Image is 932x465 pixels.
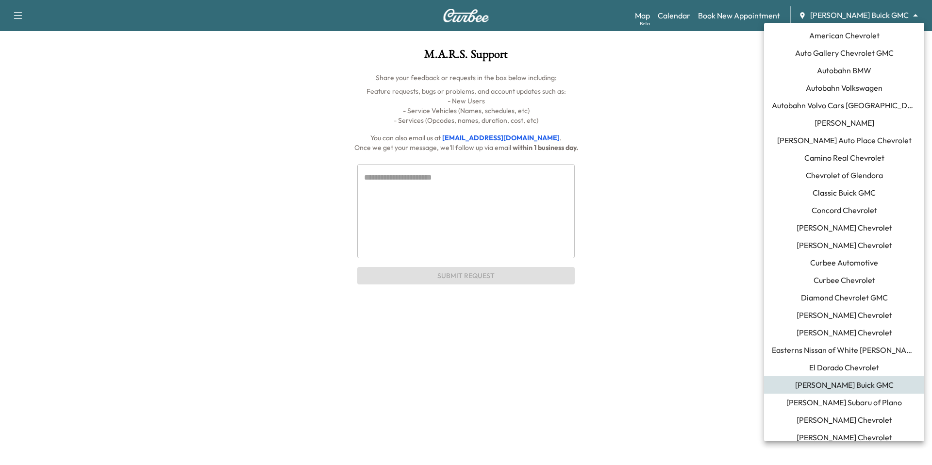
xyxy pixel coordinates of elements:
span: Autobahn Volvo Cars [GEOGRAPHIC_DATA] [772,100,916,111]
span: [PERSON_NAME] Subaru of Plano [786,397,902,408]
span: Classic Buick GMC [813,187,876,199]
span: [PERSON_NAME] Auto Place Chevrolet [777,134,912,146]
span: American Chevrolet [809,30,880,41]
span: [PERSON_NAME] Chevrolet [797,309,892,321]
span: [PERSON_NAME] Buick GMC [795,379,894,391]
span: [PERSON_NAME] Chevrolet [797,327,892,338]
span: Autobahn Volkswagen [806,82,882,94]
span: Easterns Nissan of White [PERSON_NAME] [772,344,916,356]
span: Auto Gallery Chevrolet GMC [795,47,894,59]
span: Curbee Chevrolet [814,274,875,286]
span: Curbee Automotive [810,257,878,268]
span: Autobahn BMW [817,65,871,76]
span: Concord Chevrolet [812,204,877,216]
span: [PERSON_NAME] [815,117,874,129]
span: [PERSON_NAME] Chevrolet [797,222,892,233]
span: [PERSON_NAME] Chevrolet [797,432,892,443]
span: El Dorado Chevrolet [809,362,879,373]
span: Diamond Chevrolet GMC [801,292,888,303]
span: Camino Real Chevrolet [804,152,884,164]
span: Chevrolet of Glendora [806,169,883,181]
span: [PERSON_NAME] Chevrolet [797,239,892,251]
span: [PERSON_NAME] Chevrolet [797,414,892,426]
